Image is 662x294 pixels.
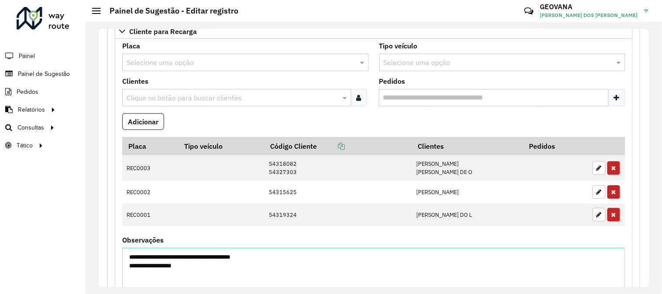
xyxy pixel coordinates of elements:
td: [PERSON_NAME] [PERSON_NAME] DE O [412,155,523,181]
td: [PERSON_NAME] [412,181,523,204]
th: Placa [122,137,178,155]
th: Código Cliente [264,137,412,155]
span: [PERSON_NAME] DOS [PERSON_NAME] [540,11,638,19]
button: Adicionar [122,113,164,130]
label: Tipo veículo [379,41,418,51]
th: Clientes [412,137,523,155]
span: Pedidos [17,87,38,96]
span: Painel [19,51,35,61]
td: 54318082 54327303 [264,155,412,181]
a: Contato Rápido [519,2,538,21]
th: Tipo veículo [178,137,264,155]
h3: GEOVANA [540,3,638,11]
a: Cliente para Recarga [115,24,633,39]
span: Relatórios [18,105,45,114]
td: REC0002 [122,181,178,204]
td: REC0003 [122,155,178,181]
a: Copiar [317,142,345,150]
label: Placa [122,41,140,51]
td: [PERSON_NAME] DO L [412,204,523,226]
h2: Painel de Sugestão - Editar registro [101,6,238,16]
label: Observações [122,235,164,245]
span: Cliente para Recarga [129,28,197,35]
td: REC0001 [122,204,178,226]
span: Painel de Sugestão [18,69,70,79]
label: Pedidos [379,76,405,86]
span: Tático [17,141,33,150]
td: 54315625 [264,181,412,204]
label: Clientes [122,76,148,86]
span: Consultas [17,123,44,132]
td: 54319324 [264,204,412,226]
th: Pedidos [523,137,588,155]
